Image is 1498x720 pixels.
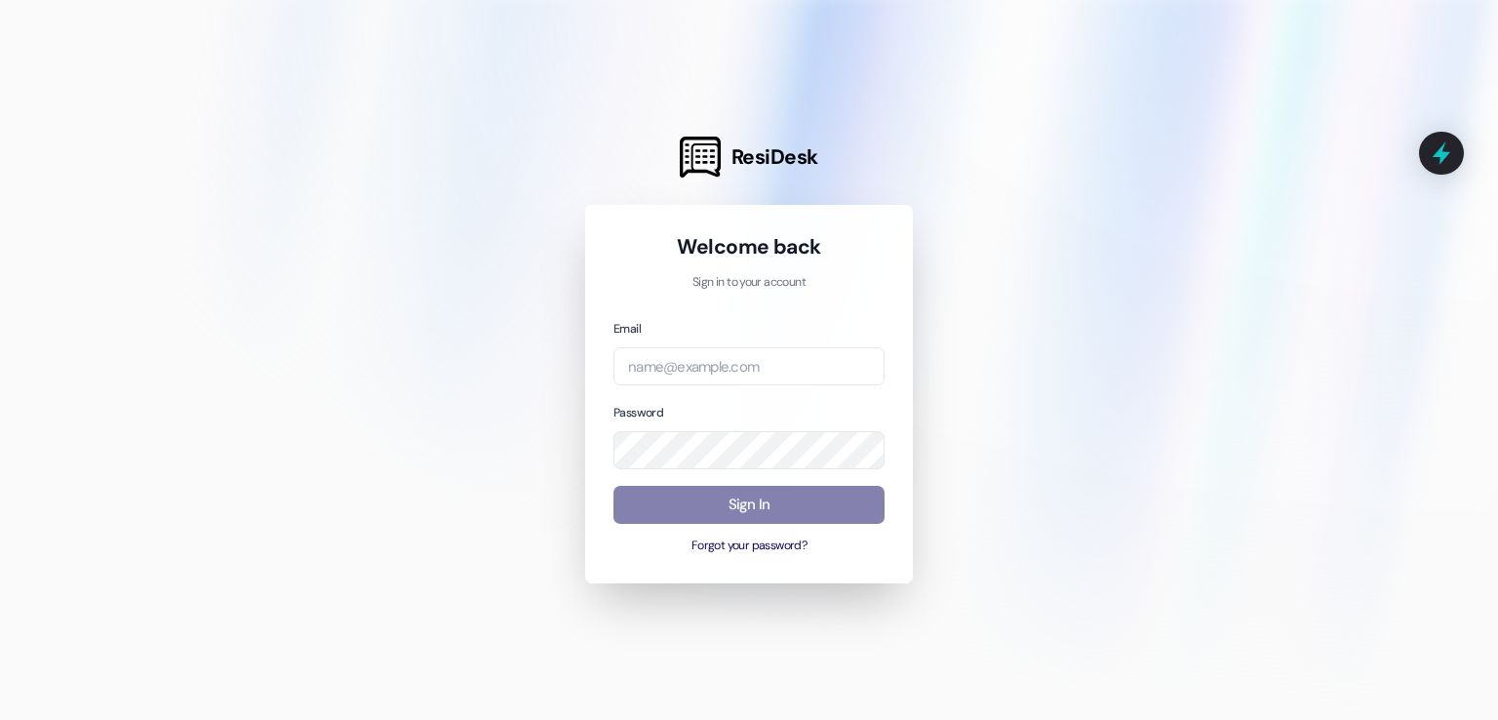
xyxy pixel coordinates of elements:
input: name@example.com [613,347,885,385]
label: Password [613,405,663,420]
button: Forgot your password? [613,538,885,555]
label: Email [613,321,641,337]
h1: Welcome back [613,233,885,260]
p: Sign in to your account [613,274,885,292]
span: ResiDesk [731,143,818,171]
img: ResiDesk Logo [680,137,721,178]
button: Sign In [613,486,885,524]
